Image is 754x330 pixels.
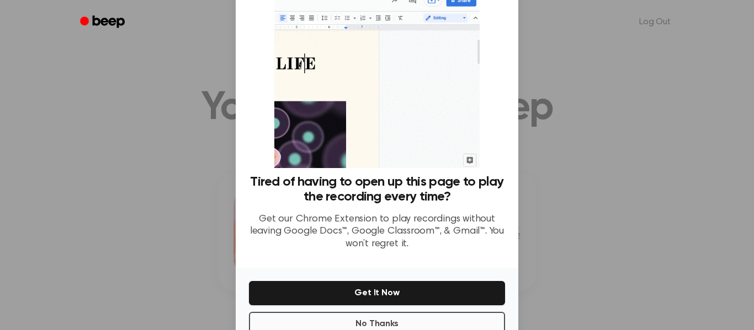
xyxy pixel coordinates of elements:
a: Beep [72,12,135,33]
a: Log Out [628,9,682,35]
p: Get our Chrome Extension to play recordings without leaving Google Docs™, Google Classroom™, & Gm... [249,213,505,251]
button: Get It Now [249,281,505,305]
h3: Tired of having to open up this page to play the recording every time? [249,175,505,204]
